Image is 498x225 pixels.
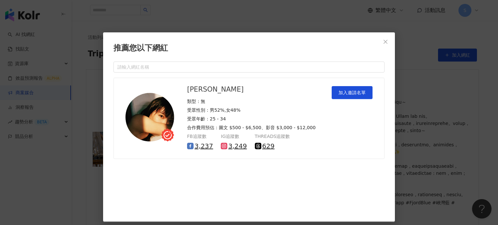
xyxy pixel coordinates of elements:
span: close [383,39,388,44]
div: 推薦您以下網紅 [113,43,385,54]
a: 629 [262,141,275,151]
span: 無 [201,99,205,104]
label: THREADS 追蹤數 [255,133,290,140]
button: Close [379,35,392,48]
label: 類型 ： [187,99,201,104]
label: 合作費用預估 ： [187,125,219,130]
label: FB 追蹤數 [187,133,213,140]
button: 加入邀請名單 [332,86,373,99]
label: 受眾年齡 ： [187,116,210,121]
span: 25 - 34 [210,116,226,121]
a: 3,237 [195,141,213,151]
a: 3,249 [228,141,247,151]
span: 加入邀請名單 [338,90,366,95]
label: 受眾性別 ： [187,107,210,113]
span: 圖文 $500 - $6,500、影音 $3,000 - $12,000 [219,125,315,130]
h2: [PERSON_NAME] [187,86,243,93]
img: KOL Avatar [125,93,174,141]
span: 男 52% , 女 48% [210,107,241,113]
label: IG 追蹤數 [221,133,247,140]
